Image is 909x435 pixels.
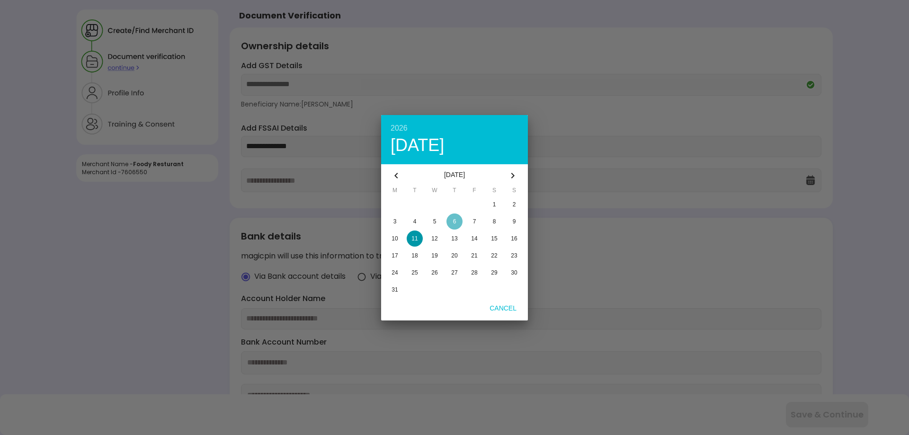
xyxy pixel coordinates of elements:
button: 8 [484,213,504,230]
span: 28 [471,269,477,276]
span: 12 [431,235,437,242]
div: 2026 [391,124,518,132]
span: S [484,187,504,196]
span: 22 [491,252,497,259]
button: 2 [504,196,524,213]
span: 15 [491,235,497,242]
span: 14 [471,235,477,242]
button: 22 [484,248,504,264]
button: 15 [484,231,504,247]
span: 23 [511,252,517,259]
span: T [445,187,464,196]
span: 7 [473,218,476,225]
button: 1 [484,196,504,213]
button: 20 [445,248,464,264]
button: 11 [405,231,425,247]
button: 4 [405,213,425,230]
span: 11 [411,235,418,242]
span: 16 [511,235,517,242]
span: 17 [392,252,398,259]
button: 12 [425,231,445,247]
button: 23 [504,248,524,264]
span: S [504,187,524,196]
button: 10 [385,231,405,247]
button: 21 [464,248,484,264]
span: 18 [411,252,418,259]
button: 16 [504,231,524,247]
span: 1 [493,201,496,208]
button: 18 [405,248,425,264]
span: 25 [411,269,418,276]
span: 19 [431,252,437,259]
span: 9 [513,218,516,225]
button: 31 [385,282,405,298]
span: 10 [392,235,398,242]
button: 24 [385,265,405,281]
span: 20 [451,252,457,259]
div: [DATE] [408,164,501,187]
span: M [385,187,405,196]
button: 26 [425,265,445,281]
span: 8 [493,218,496,225]
button: 5 [425,213,445,230]
button: 19 [425,248,445,264]
button: 27 [445,265,464,281]
span: 26 [431,269,437,276]
span: 5 [433,218,437,225]
button: Cancel [482,300,524,317]
span: 2 [513,201,516,208]
span: 3 [393,218,397,225]
button: 30 [504,265,524,281]
span: 13 [451,235,457,242]
span: 27 [451,269,457,276]
span: 31 [392,286,398,293]
button: 9 [504,213,524,230]
span: 30 [511,269,517,276]
button: 25 [405,265,425,281]
span: 4 [413,218,417,225]
span: F [464,187,484,196]
span: 24 [392,269,398,276]
div: [DATE] [391,137,518,154]
span: W [425,187,445,196]
button: 14 [464,231,484,247]
span: Cancel [482,304,524,312]
span: 6 [453,218,456,225]
button: 13 [445,231,464,247]
span: T [405,187,425,196]
button: 7 [464,213,484,230]
button: 3 [385,213,405,230]
span: 29 [491,269,497,276]
button: 17 [385,248,405,264]
button: 6 [445,213,464,230]
span: 21 [471,252,477,259]
button: 29 [484,265,504,281]
button: 28 [464,265,484,281]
